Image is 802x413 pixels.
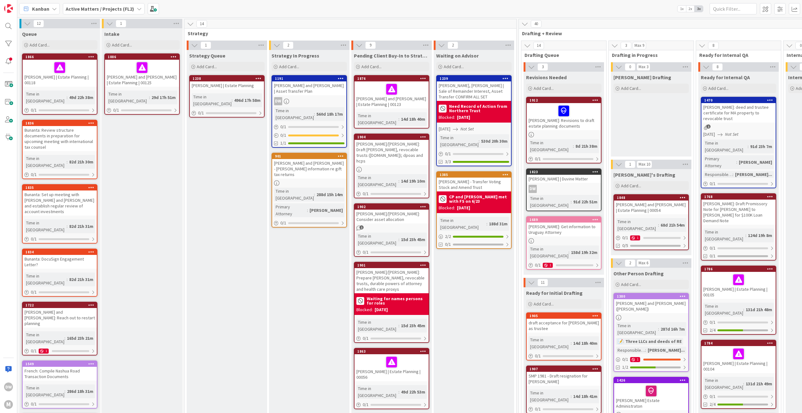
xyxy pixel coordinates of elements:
div: 15d 23h 45m [399,236,427,243]
div: DW [529,185,537,193]
div: 1784[PERSON_NAME] | Estate Planning | 00104 [701,340,776,373]
a: 901[PERSON_NAME] and [PERSON_NAME] - [PERSON_NAME] information re gift tax returnsTime in [GEOGRA... [272,153,347,228]
div: [PERSON_NAME], [PERSON_NAME] | Sale of Remainder Interest, Asset Transfer CONFIRM ALL SET [437,81,511,101]
div: 0/1 [354,190,429,198]
div: Time in [GEOGRAPHIC_DATA] [439,134,479,148]
div: 1689 [527,217,601,223]
div: 288d 15h 14m [315,191,344,198]
span: 0 / 1 [710,245,716,251]
span: : [486,220,487,227]
span: 0 / 1 [31,236,37,242]
div: 49d 22h 38m [68,94,95,101]
b: Active Matters / Projects (FL2) [66,6,134,12]
div: 0/11 [527,261,601,269]
div: 0/1 [701,180,776,188]
i: Not Set [725,131,739,137]
div: [PERSON_NAME] and [PERSON_NAME] ([PERSON_NAME]) [614,299,688,313]
span: : [398,322,399,329]
span: : [67,276,68,283]
div: 1901[PERSON_NAME]/[PERSON_NAME]: Prepare [PERSON_NAME], revocable trusts, durable powers of attor... [354,262,429,293]
div: 1886 [108,55,179,59]
div: 14d 19h 10m [399,178,427,184]
span: 0 / 1 [710,180,716,187]
a: 1470[PERSON_NAME]: deed and trustee certificate for MA property to revocable trust[DATE]Not SetTi... [701,97,776,188]
span: Add Card... [621,183,641,189]
div: 1904[PERSON_NAME]/[PERSON_NAME]: Draft [PERSON_NAME], revocable trusts ([DOMAIN_NAME]); dpoas and... [354,134,429,165]
div: Time in [GEOGRAPHIC_DATA] [356,319,398,333]
div: 1848 [614,195,688,201]
span: 0 / 1 [31,171,37,178]
div: Time in [GEOGRAPHIC_DATA] [25,273,67,286]
span: : [748,143,749,150]
span: 1 [360,225,364,229]
div: Bunanta: DocuSign Engagement Letter? [23,255,97,269]
div: 0/1 [701,244,776,252]
div: 1 [39,349,49,354]
div: [PERSON_NAME] and [PERSON_NAME] - [PERSON_NAME] information re gift tax returns [272,159,346,179]
div: [PERSON_NAME] | Estate Planning | 00105 [701,272,776,299]
span: : [623,338,624,345]
div: [PERSON_NAME]... [646,347,686,354]
span: 0/1 [710,253,716,259]
div: Time in [GEOGRAPHIC_DATA] [616,322,658,336]
div: 0/1 [23,106,97,114]
div: 1786 [704,267,776,271]
div: 1912 [530,98,601,102]
span: : [314,191,315,198]
span: : [398,178,399,184]
span: Add Card... [279,64,299,69]
span: 1/1 [280,140,286,146]
span: Add Card... [112,42,132,48]
div: 1904 [357,135,429,139]
a: 1848[PERSON_NAME] and [PERSON_NAME] | Estate Planning | 00054Time in [GEOGRAPHIC_DATA]:68d 21h 54... [613,194,689,250]
div: Responsible Person(s) [616,347,645,354]
div: 14d 18h 40m [572,340,599,347]
div: 530d 20h 30m [480,138,509,145]
div: 0/11 [23,347,97,355]
div: 1901 [354,262,429,268]
div: 1866 [25,55,97,59]
span: : [745,232,746,239]
div: [PERSON_NAME] and [PERSON_NAME] | Estate Planning | 00054 [614,201,688,214]
span: 0 / 1 [280,220,286,226]
div: 1901 [357,263,429,267]
div: 14d 18h 40m [399,116,427,123]
div: [PERSON_NAME]/[PERSON_NAME]: Draft [PERSON_NAME], revocable trusts ([DOMAIN_NAME]); dpoas and hcps [354,140,429,165]
div: 82d 21h 31m [68,276,95,283]
div: 0/1 [23,171,97,179]
span: 0 / 1 [363,335,369,342]
span: 0/1 [445,241,451,248]
div: 0/1 [354,334,429,342]
span: [DATE] [703,131,715,138]
div: Three LLCs and deeds of RE [624,338,683,345]
a: 1863[PERSON_NAME] | Estate Planning | 00056Time in [GEOGRAPHIC_DATA]:49d 22h 53m0/1 [354,348,429,409]
span: 0 / 1 [198,110,204,116]
div: 1689[PERSON_NAME]: Get information to Uruguay Attorney [527,217,601,236]
span: : [658,222,659,229]
div: 15d 23h 45m [399,322,427,329]
div: 496d 17h 58m [233,97,262,104]
span: 0 / 1 [622,234,628,241]
div: 165d 23h 21m [65,335,95,342]
div: [PERSON_NAME] - Transfer Voting Stock and Amend Trust [437,178,511,191]
div: 1191 [275,76,346,81]
div: 1904 [354,134,429,140]
div: Time in [GEOGRAPHIC_DATA] [439,217,486,231]
div: Time in [GEOGRAPHIC_DATA] [356,233,398,246]
div: 1380 [617,294,688,299]
span: : [307,207,308,214]
div: 2/2 [437,233,511,240]
div: [PERSON_NAME]: deed and trustee certificate for MA property to revocable trust [701,103,776,123]
span: Add Card... [534,85,554,91]
div: [DATE] [375,306,388,313]
div: 1380 [614,294,688,299]
span: : [398,236,399,243]
div: DW [274,97,282,105]
span: : [398,116,399,123]
div: Time in [GEOGRAPHIC_DATA] [25,331,64,345]
div: Time in [GEOGRAPHIC_DATA] [529,245,569,259]
span: : [743,306,744,313]
div: 1848[PERSON_NAME] and [PERSON_NAME] | Estate Planning | 00054 [614,195,688,214]
div: 1886 [105,54,179,60]
div: Time in [GEOGRAPHIC_DATA] [703,303,743,317]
